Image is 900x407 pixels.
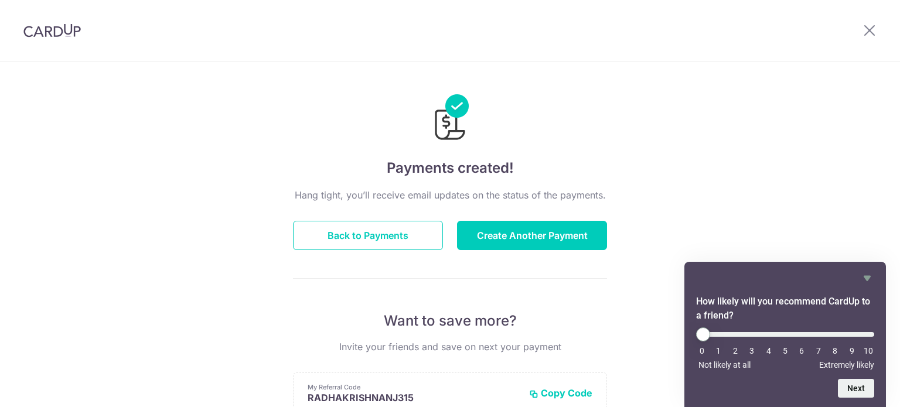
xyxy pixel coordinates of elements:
[696,295,874,323] h2: How likely will you recommend CardUp to a friend? Select an option from 0 to 10, with 0 being Not...
[696,327,874,370] div: How likely will you recommend CardUp to a friend? Select an option from 0 to 10, with 0 being Not...
[862,346,874,355] li: 10
[860,271,874,285] button: Hide survey
[529,387,592,399] button: Copy Code
[712,346,724,355] li: 1
[293,158,607,179] h4: Payments created!
[457,221,607,250] button: Create Another Payment
[829,346,841,355] li: 8
[293,188,607,202] p: Hang tight, you’ll receive email updates on the status of the payments.
[729,346,741,355] li: 2
[796,346,807,355] li: 6
[293,340,607,354] p: Invite your friends and save on next your payment
[308,392,520,403] p: RADHAKRISHNANJ315
[698,360,751,370] span: Not likely at all
[431,94,469,143] img: Payments
[779,346,791,355] li: 5
[696,346,708,355] li: 0
[819,360,874,370] span: Extremely likely
[293,312,607,330] p: Want to save more?
[846,346,858,355] li: 9
[23,23,81,37] img: CardUp
[696,271,874,398] div: How likely will you recommend CardUp to a friend? Select an option from 0 to 10, with 0 being Not...
[763,346,775,355] li: 4
[308,382,520,392] p: My Referral Code
[838,379,874,398] button: Next question
[813,346,824,355] li: 7
[293,221,443,250] button: Back to Payments
[746,346,758,355] li: 3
